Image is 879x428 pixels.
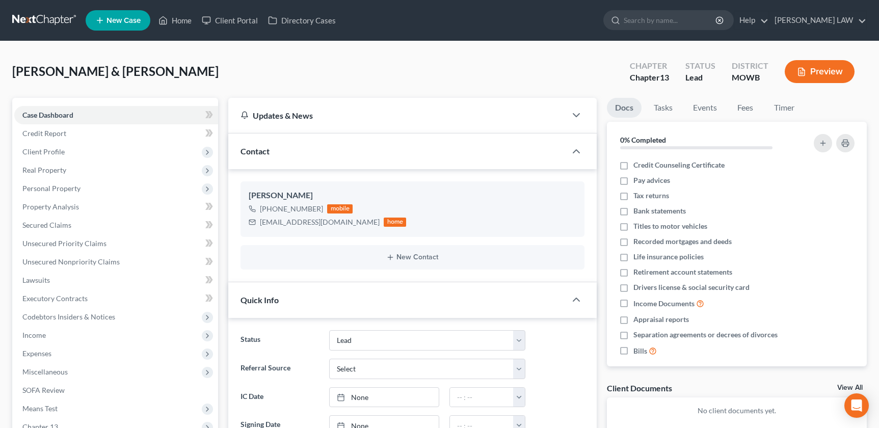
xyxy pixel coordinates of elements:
span: Bills [633,346,647,356]
a: Timer [766,98,803,118]
div: Open Intercom Messenger [844,393,869,418]
div: [PERSON_NAME] [249,190,576,202]
span: Income Documents [633,299,695,309]
span: Lawsuits [22,276,50,284]
div: home [384,218,406,227]
a: Help [734,11,768,30]
div: Updates & News [241,110,553,121]
span: Miscellaneous [22,367,68,376]
span: [PERSON_NAME] & [PERSON_NAME] [12,64,219,78]
span: Separation agreements or decrees of divorces [633,330,778,340]
span: Client Profile [22,147,65,156]
strong: 0% Completed [620,136,666,144]
a: Case Dashboard [14,106,218,124]
a: Tasks [646,98,681,118]
span: SOFA Review [22,386,65,394]
span: New Case [106,17,141,24]
span: Secured Claims [22,221,71,229]
div: mobile [327,204,353,213]
div: District [732,60,768,72]
div: [PHONE_NUMBER] [260,204,323,214]
a: Fees [729,98,762,118]
div: Status [685,60,715,72]
span: Unsecured Nonpriority Claims [22,257,120,266]
span: Means Test [22,404,58,413]
a: Docs [607,98,642,118]
span: Titles to motor vehicles [633,221,707,231]
div: [EMAIL_ADDRESS][DOMAIN_NAME] [260,217,380,227]
span: Quick Info [241,295,279,305]
p: No client documents yet. [615,406,859,416]
a: SOFA Review [14,381,218,399]
span: Real Property [22,166,66,174]
a: Lawsuits [14,271,218,289]
span: Appraisal reports [633,314,689,325]
span: Credit Report [22,129,66,138]
input: -- : -- [450,388,514,407]
div: Chapter [630,60,669,72]
a: [PERSON_NAME] LAW [769,11,866,30]
span: Recorded mortgages and deeds [633,236,732,247]
a: Client Portal [197,11,263,30]
input: Search by name... [624,11,717,30]
div: Lead [685,72,715,84]
span: Life insurance policies [633,252,704,262]
span: Personal Property [22,184,81,193]
span: Credit Counseling Certificate [633,160,725,170]
a: View All [837,384,863,391]
span: Tax returns [633,191,669,201]
div: Client Documents [607,383,672,393]
span: Executory Contracts [22,294,88,303]
span: Case Dashboard [22,111,73,119]
a: Secured Claims [14,216,218,234]
a: Executory Contracts [14,289,218,308]
label: IC Date [235,387,324,408]
a: Home [153,11,197,30]
a: Events [685,98,725,118]
span: Expenses [22,349,51,358]
span: Unsecured Priority Claims [22,239,106,248]
a: Credit Report [14,124,218,143]
span: Income [22,331,46,339]
div: Chapter [630,72,669,84]
span: Retirement account statements [633,267,732,277]
span: Drivers license & social security card [633,282,750,292]
span: 13 [660,72,669,82]
label: Referral Source [235,359,324,379]
a: Property Analysis [14,198,218,216]
label: Status [235,330,324,351]
div: MOWB [732,72,768,84]
span: Property Analysis [22,202,79,211]
a: Unsecured Nonpriority Claims [14,253,218,271]
button: Preview [785,60,855,83]
a: None [330,388,439,407]
span: Pay advices [633,175,670,185]
span: Contact [241,146,270,156]
span: Codebtors Insiders & Notices [22,312,115,321]
a: Directory Cases [263,11,341,30]
button: New Contact [249,253,576,261]
span: Bank statements [633,206,686,216]
a: Unsecured Priority Claims [14,234,218,253]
